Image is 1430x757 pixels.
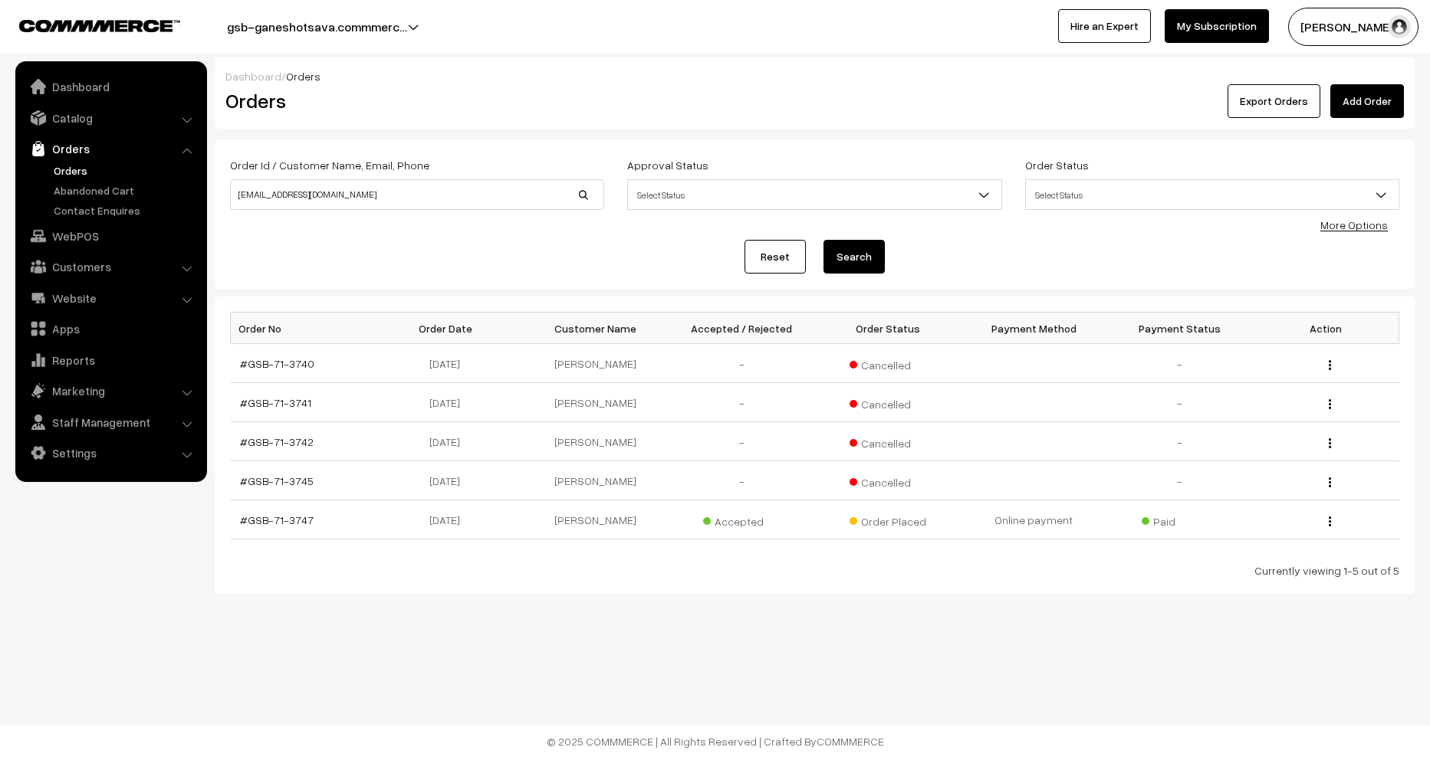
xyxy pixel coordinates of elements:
label: Approval Status [627,157,708,173]
a: Staff Management [19,408,202,436]
span: Order Placed [850,510,926,529]
span: Cancelled [850,392,926,412]
a: Add Order [1330,84,1404,118]
a: #GSB-71-3741 [240,396,311,409]
input: Order Id / Customer Name / Customer Email / Customer Phone [230,179,604,210]
span: Select Status [627,179,1001,210]
td: - [669,344,815,383]
span: Select Status [628,182,1001,208]
label: Order Status [1025,157,1089,173]
img: COMMMERCE [19,20,180,31]
th: Order Status [815,313,962,344]
td: [DATE] [376,500,523,539]
td: - [1107,422,1254,461]
td: [PERSON_NAME] [523,422,669,461]
td: [DATE] [376,461,523,500]
a: Catalog [19,104,202,132]
span: Paid [1142,510,1218,529]
span: Select Status [1025,179,1399,210]
th: Order No [231,313,377,344]
td: - [1107,461,1254,500]
div: Currently viewing 1-5 out of 5 [230,562,1399,578]
a: COMMMERCE [817,735,884,748]
a: Orders [50,162,202,179]
span: Cancelled [850,431,926,451]
a: #GSB-71-3747 [240,513,314,526]
td: - [1107,344,1254,383]
a: Dashboard [225,70,281,83]
th: Action [1253,313,1399,344]
button: Search [823,240,885,274]
th: Payment Method [961,313,1107,344]
img: user [1388,15,1411,38]
th: Payment Status [1107,313,1254,344]
th: Accepted / Rejected [669,313,815,344]
td: Online payment [961,500,1107,539]
td: [PERSON_NAME] [523,500,669,539]
td: [DATE] [376,422,523,461]
td: - [669,383,815,422]
td: [PERSON_NAME] [523,383,669,422]
a: Customers [19,253,202,280]
a: Orders [19,135,202,162]
span: Cancelled [850,470,926,490]
button: gsb-ganeshotsava.commmerc… [173,8,461,46]
td: [PERSON_NAME] [523,344,669,383]
a: #GSB-71-3740 [240,357,314,370]
a: Dashboard [19,73,202,100]
span: Accepted [703,510,780,529]
span: Orders [286,70,321,83]
img: Menu [1329,438,1331,448]
td: - [669,461,815,500]
a: Apps [19,315,202,342]
button: [PERSON_NAME] [1288,8,1418,46]
a: #GSB-71-3745 [240,474,314,487]
a: COMMMERCE [19,15,153,34]
td: - [1107,383,1254,422]
h2: Orders [225,89,603,113]
a: My Subscription [1165,9,1269,43]
a: WebPOS [19,222,202,250]
span: Cancelled [850,353,926,373]
a: Reset [745,240,806,274]
a: Contact Enquires [50,202,202,218]
button: Export Orders [1228,84,1320,118]
img: Menu [1329,399,1331,409]
span: Select Status [1026,182,1399,208]
img: Menu [1329,516,1331,526]
img: Menu [1329,477,1331,487]
td: [PERSON_NAME] [523,461,669,500]
a: Abandoned Cart [50,182,202,198]
td: [DATE] [376,383,523,422]
a: Marketing [19,377,202,405]
td: [DATE] [376,344,523,383]
td: - [669,422,815,461]
th: Customer Name [523,313,669,344]
a: Settings [19,439,202,467]
a: More Options [1320,218,1388,231]
a: #GSB-71-3742 [240,435,314,448]
a: Website [19,284,202,312]
th: Order Date [376,313,523,344]
img: Menu [1329,360,1331,370]
div: / [225,68,1404,84]
a: Reports [19,346,202,374]
a: Hire an Expert [1058,9,1151,43]
label: Order Id / Customer Name, Email, Phone [230,157,429,173]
